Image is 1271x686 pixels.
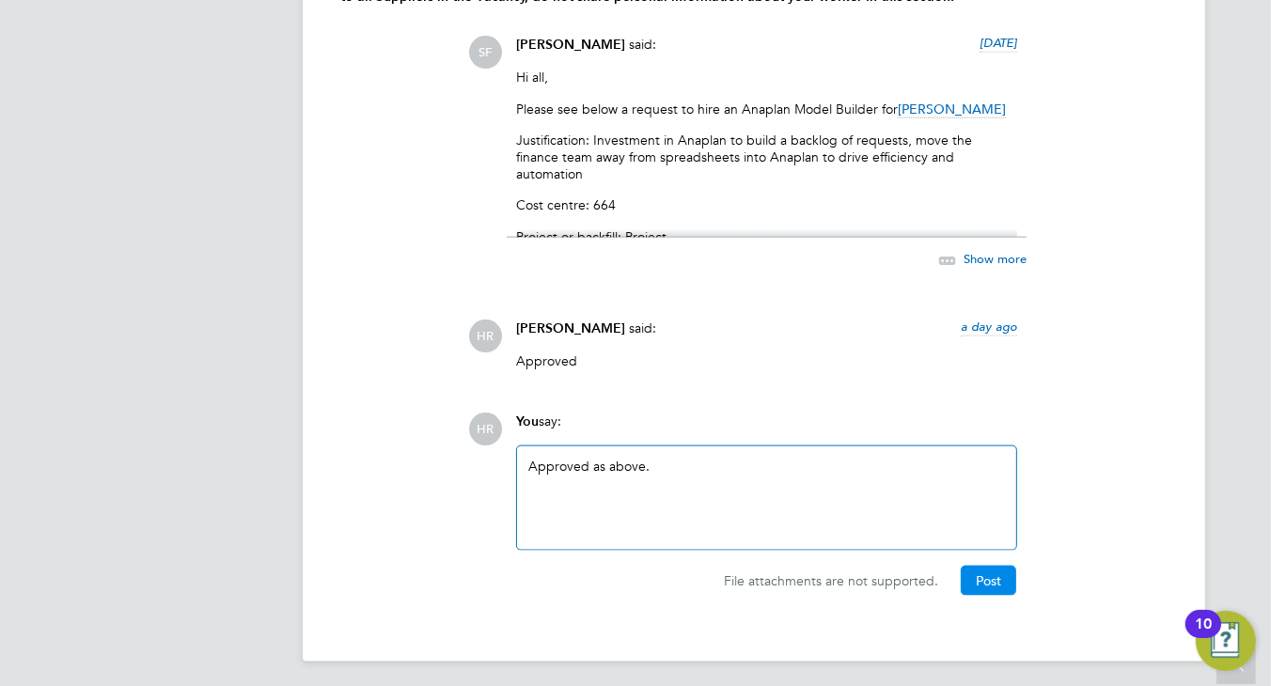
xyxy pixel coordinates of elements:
span: [PERSON_NAME] [516,320,625,336]
span: HR [469,320,502,352]
p: Approved [516,352,1017,369]
button: Post [961,566,1016,596]
button: Open Resource Center, 10 new notifications [1196,611,1256,671]
span: Show more [964,252,1027,268]
span: said: [629,36,656,53]
span: [DATE] [980,35,1017,51]
p: Hi all, [516,69,1017,86]
p: Please see below a request to hire an Anaplan Model Builder for [516,101,1017,117]
span: a day ago [961,319,1017,335]
span: You [516,413,539,429]
div: say: [516,413,1017,445]
p: Project or backfill: Project [516,228,1017,245]
span: [PERSON_NAME] [898,101,1006,118]
span: [PERSON_NAME] [516,37,625,53]
span: HR [469,413,502,445]
div: Approved as above. [528,458,1005,538]
div: 10 [1195,624,1212,648]
span: File attachments are not supported. [724,572,938,589]
p: Justification: Investment in Anaplan to build a backlog of requests, move the finance team away f... [516,132,1017,183]
span: said: [629,320,656,336]
span: SF [469,36,502,69]
p: Cost centre: 664 [516,196,1017,213]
